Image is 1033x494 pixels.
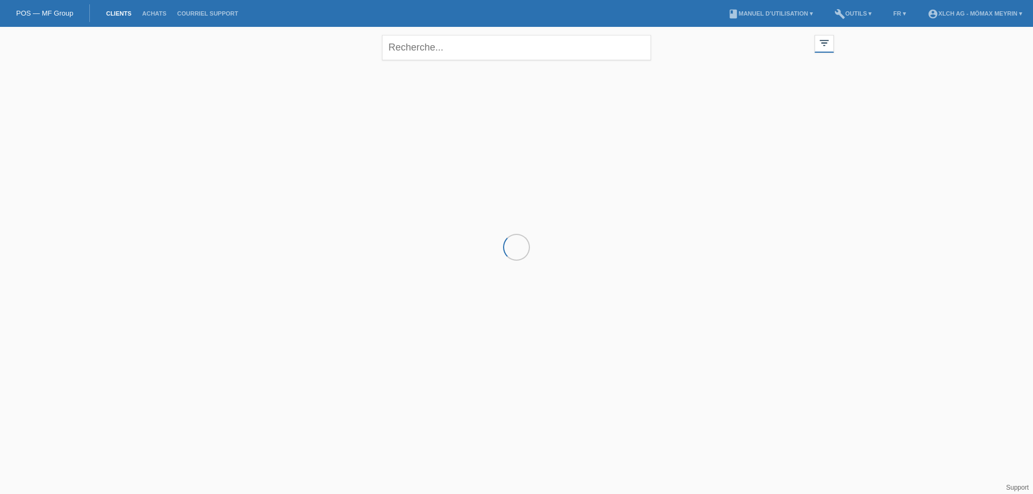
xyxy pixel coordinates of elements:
a: Achats [137,10,172,17]
input: Recherche... [382,35,651,60]
i: filter_list [818,37,830,49]
a: account_circleXLCH AG - Mömax Meyrin ▾ [922,10,1028,17]
a: bookManuel d’utilisation ▾ [723,10,818,17]
i: book [728,9,739,19]
i: build [834,9,845,19]
a: POS — MF Group [16,9,73,17]
a: Support [1006,484,1029,491]
a: buildOutils ▾ [829,10,877,17]
a: Clients [101,10,137,17]
a: FR ▾ [888,10,911,17]
a: Courriel Support [172,10,243,17]
i: account_circle [928,9,938,19]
